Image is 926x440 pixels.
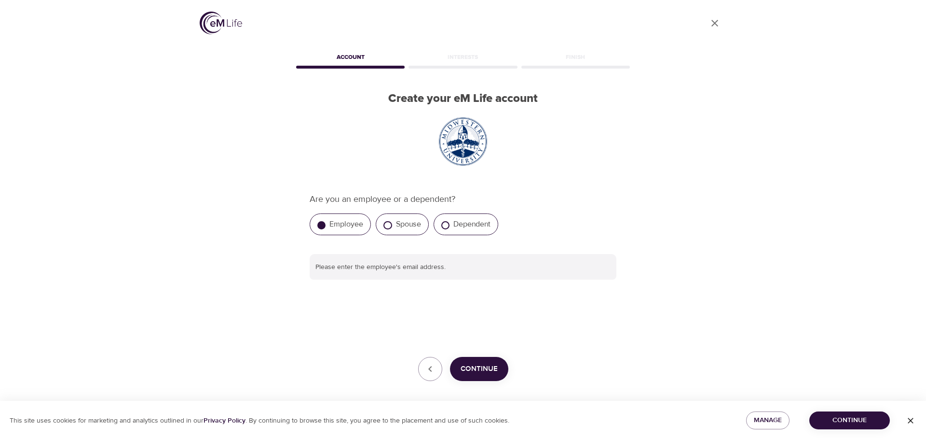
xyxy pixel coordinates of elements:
label: Dependent [453,219,490,229]
h2: Create your eM Life account [294,92,632,106]
button: Continue [450,357,508,381]
img: Midwestern_University_seal.svg.png [439,117,487,166]
label: Employee [329,219,363,229]
span: Continue [461,363,498,375]
label: Spouse [396,219,421,229]
span: Continue [817,414,882,426]
p: Are you an employee or a dependent? [310,193,616,206]
span: Manage [754,414,782,426]
button: Manage [746,412,790,429]
a: Privacy Policy [204,416,245,425]
img: logo [200,12,242,34]
button: Continue [809,412,890,429]
a: close [703,12,726,35]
